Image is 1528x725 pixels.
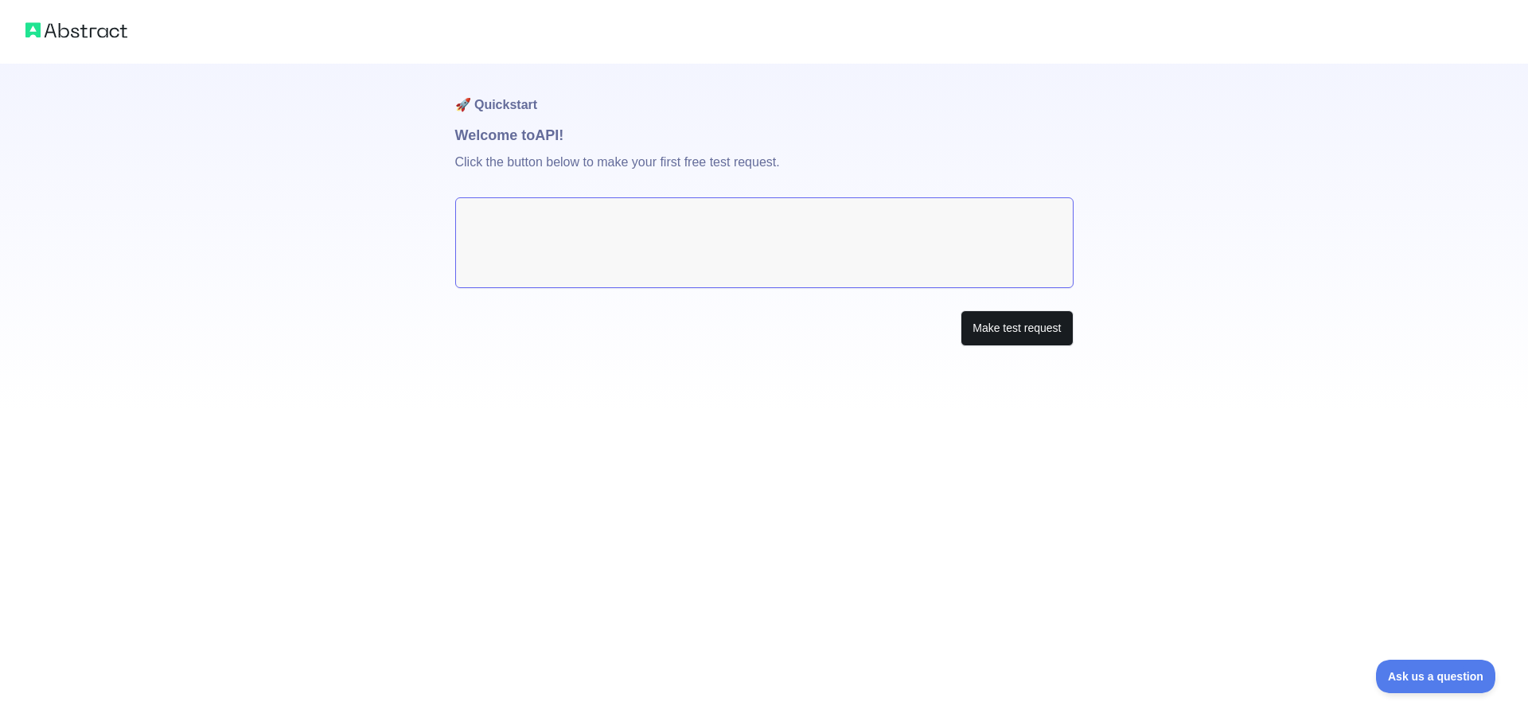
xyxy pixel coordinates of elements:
[25,19,127,41] img: Abstract logo
[1376,660,1496,693] iframe: Toggle Customer Support
[455,124,1074,146] h1: Welcome to API!
[961,310,1073,346] button: Make test request
[455,146,1074,197] p: Click the button below to make your first free test request.
[455,64,1074,124] h1: 🚀 Quickstart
